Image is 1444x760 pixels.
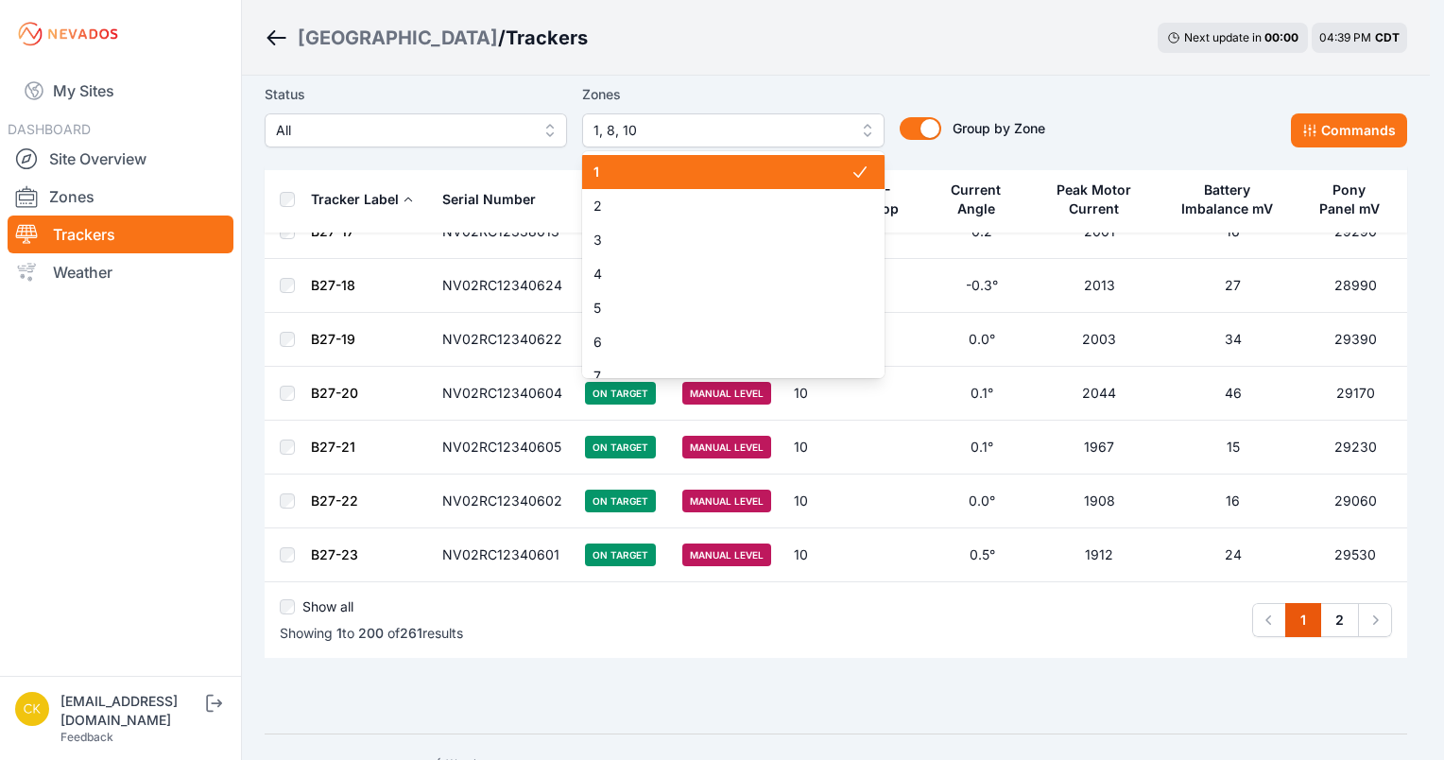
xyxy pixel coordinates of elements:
[593,367,851,386] span: 7
[593,119,847,142] span: 1, 8, 10
[593,197,851,216] span: 2
[593,265,851,284] span: 4
[582,151,885,378] div: 1, 8, 10
[593,163,851,181] span: 1
[593,231,851,250] span: 3
[593,299,851,318] span: 5
[593,333,851,352] span: 6
[582,113,885,147] button: 1, 8, 10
